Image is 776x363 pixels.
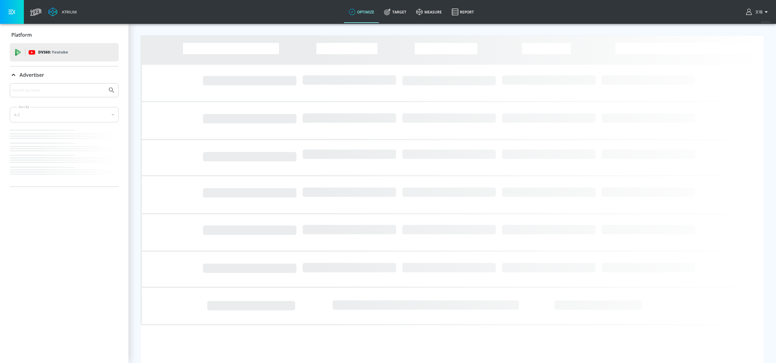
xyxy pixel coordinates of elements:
[753,9,763,15] span: login as: fumiya.nakamura@mbk-digital.co.jp
[12,86,105,94] input: Search by name
[746,8,770,16] button: 文哉
[379,1,411,23] a: Target
[20,72,44,78] p: Advertiser
[344,1,379,23] a: optimize
[11,31,32,38] p: Platform
[10,43,119,61] div: DV360: Youtube
[59,9,77,15] div: Atrium
[52,49,68,55] p: Youtube
[10,26,119,43] div: Platform
[48,7,77,17] a: Atrium
[10,66,119,83] div: Advertiser
[10,83,119,187] div: Advertiser
[10,107,119,122] div: A-Z
[38,49,68,56] p: DV360:
[447,1,479,23] a: Report
[10,127,119,187] nav: list of Advertiser
[761,20,770,24] span: v 4.25.4
[17,105,31,109] label: Sort By
[411,1,447,23] a: measure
